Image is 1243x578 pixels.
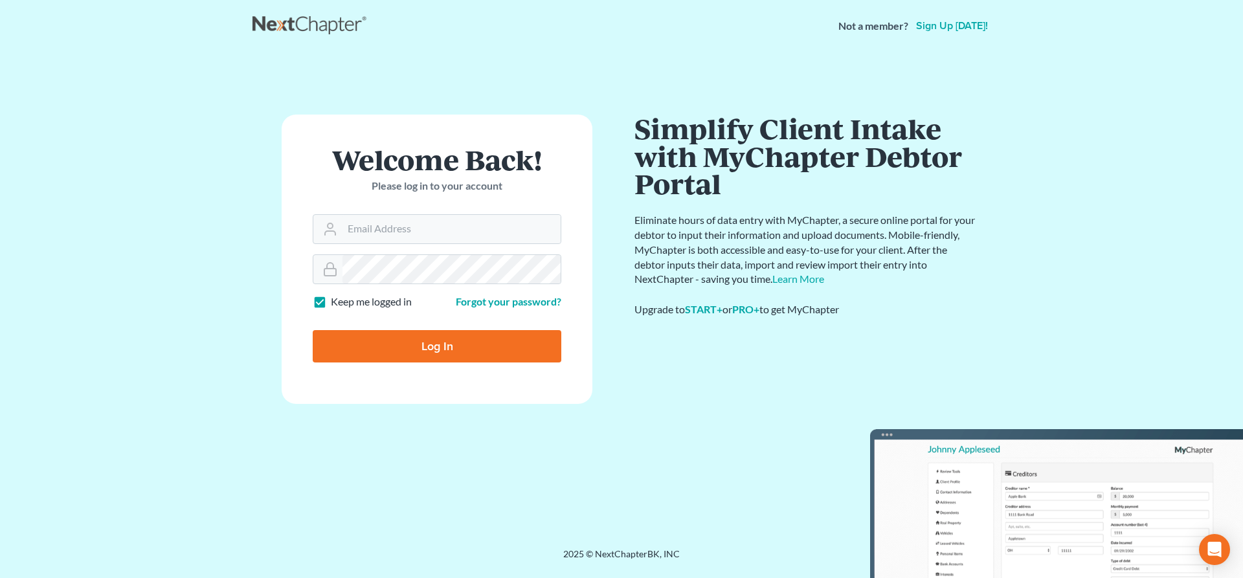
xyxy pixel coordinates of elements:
[252,548,991,571] div: 2025 © NextChapterBK, INC
[456,295,561,307] a: Forgot your password?
[313,330,561,362] input: Log In
[772,272,824,285] a: Learn More
[634,115,978,197] h1: Simplify Client Intake with MyChapter Debtor Portal
[313,179,561,194] p: Please log in to your account
[913,21,991,31] a: Sign up [DATE]!
[342,215,561,243] input: Email Address
[634,302,978,317] div: Upgrade to or to get MyChapter
[634,213,978,287] p: Eliminate hours of data entry with MyChapter, a secure online portal for your debtor to input the...
[313,146,561,173] h1: Welcome Back!
[1199,534,1230,565] div: Open Intercom Messenger
[331,295,412,309] label: Keep me logged in
[685,303,722,315] a: START+
[732,303,759,315] a: PRO+
[838,19,908,34] strong: Not a member?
